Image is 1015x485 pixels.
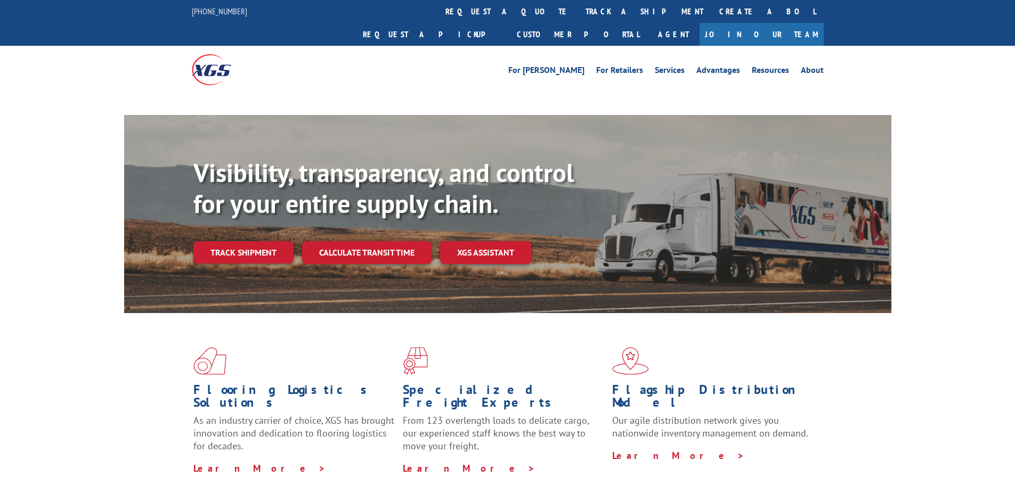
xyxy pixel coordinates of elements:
[612,449,745,462] a: Learn More >
[440,241,531,264] a: XGS ASSISTANT
[193,462,326,474] a: Learn More >
[193,347,226,375] img: xgs-icon-total-supply-chain-intelligence-red
[403,383,604,414] h1: Specialized Freight Experts
[193,383,395,414] h1: Flooring Logistics Solutions
[647,23,700,46] a: Agent
[403,347,428,375] img: xgs-icon-focused-on-flooring-red
[403,462,535,474] a: Learn More >
[302,241,432,264] a: Calculate transit time
[509,23,647,46] a: Customer Portal
[696,66,740,78] a: Advantages
[193,156,574,220] b: Visibility, transparency, and control for your entire supply chain.
[596,66,643,78] a: For Retailers
[612,383,814,414] h1: Flagship Distribution Model
[192,6,247,17] a: [PHONE_NUMBER]
[801,66,824,78] a: About
[403,414,604,462] p: From 123 overlength loads to delicate cargo, our experienced staff knows the best way to move you...
[508,66,584,78] a: For [PERSON_NAME]
[655,66,685,78] a: Services
[193,414,394,452] span: As an industry carrier of choice, XGS has brought innovation and dedication to flooring logistics...
[355,23,509,46] a: Request a pickup
[193,241,294,264] a: Track shipment
[700,23,824,46] a: Join Our Team
[752,66,789,78] a: Resources
[612,414,808,439] span: Our agile distribution network gives you nationwide inventory management on demand.
[612,347,649,375] img: xgs-icon-flagship-distribution-model-red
